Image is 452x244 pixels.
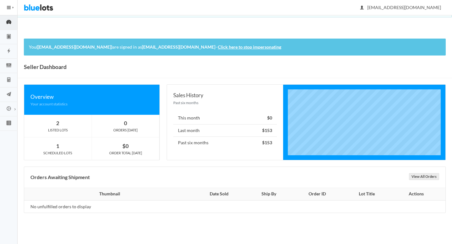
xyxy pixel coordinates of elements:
strong: 0 [124,120,127,126]
strong: $153 [262,140,272,145]
th: Actions [391,188,445,200]
strong: [EMAIL_ADDRESS][DOMAIN_NAME] [142,44,215,50]
li: Past six months [173,136,277,149]
li: This month [173,112,277,125]
p: You are signed in as – [29,44,441,51]
strong: $0 [122,143,129,149]
strong: $0 [267,115,272,120]
li: Last month [173,124,277,137]
div: Past six months [173,100,277,106]
strong: $153 [262,128,272,133]
th: Lot Title [343,188,391,200]
div: Your account statistics [30,101,153,107]
div: Sales History [173,91,277,99]
div: Overview [30,93,153,101]
div: ORDERS [DATE] [92,127,159,133]
strong: 2 [56,120,59,126]
div: SCHEDULED LOTS [24,150,92,156]
b: Orders Awaiting Shipment [30,174,90,180]
th: Date Sold [192,188,246,200]
strong: 1 [56,143,59,149]
ion-icon: person [359,5,365,11]
td: No unfulfilled orders to display [24,200,192,213]
th: Order ID [292,188,343,200]
a: View All Orders [409,173,439,180]
h1: Seller Dashboard [24,62,67,72]
th: Ship By [246,188,292,200]
th: Thumbnail [24,188,192,200]
strong: ([EMAIL_ADDRESS][DOMAIN_NAME]) [36,44,112,50]
div: LISTED LOTS [24,127,92,133]
a: Click here to stop impersonating [218,44,281,50]
div: ORDER TOTAL [DATE] [92,150,159,156]
span: [EMAIL_ADDRESS][DOMAIN_NAME] [360,5,441,10]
